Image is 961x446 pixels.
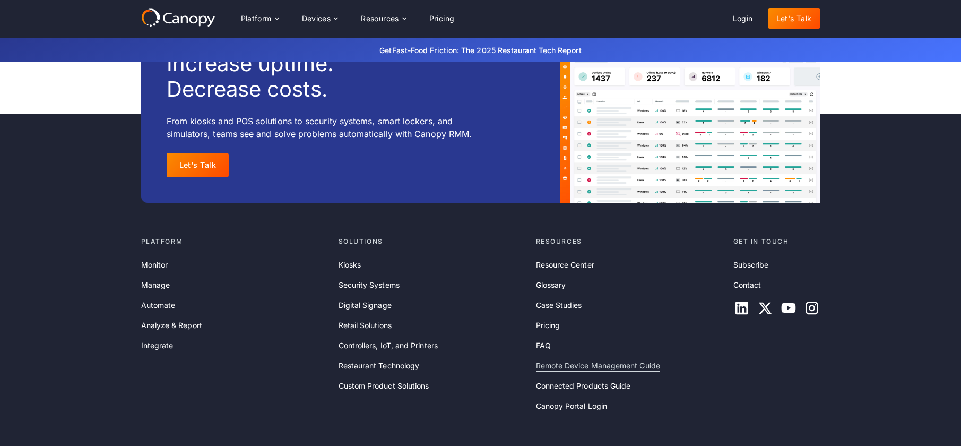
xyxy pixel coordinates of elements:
a: Let's Talk [768,8,820,29]
p: Get [221,45,741,56]
a: Retail Solutions [339,320,392,331]
a: Automate [141,299,176,311]
h3: Increase uptime. Decrease costs. [167,51,334,102]
a: Restaurant Technology [339,360,420,372]
div: Platform [241,15,272,22]
a: Glossary [536,279,566,291]
div: Devices [302,15,331,22]
a: Canopy Portal Login [536,400,608,412]
a: Kiosks [339,259,361,271]
a: Pricing [421,8,463,29]
a: Security Systems [339,279,400,291]
a: Integrate [141,340,174,351]
a: Case Studies [536,299,582,311]
div: Resources [361,15,399,22]
a: Analyze & Report [141,320,202,331]
div: Resources [352,8,414,29]
a: Contact [733,279,761,291]
img: A Canopy dashboard example [560,43,820,203]
a: Pricing [536,320,560,331]
a: Subscribe [733,259,769,271]
a: Connected Products Guide [536,380,631,392]
p: From kiosks and POS solutions to security systems, smart lockers, and simulators, teams see and s... [167,115,493,140]
a: Let's Talk [167,153,229,177]
a: Controllers, IoT, and Printers [339,340,438,351]
a: Login [724,8,761,29]
div: Get in touch [733,237,820,246]
div: Platform [141,237,330,246]
a: Manage [141,279,170,291]
a: Digital Signage [339,299,392,311]
div: Resources [536,237,725,246]
div: Platform [232,8,287,29]
div: Solutions [339,237,527,246]
a: Custom Product Solutions [339,380,429,392]
a: Remote Device Management Guide [536,360,660,372]
a: Monitor [141,259,168,271]
a: Fast-Food Friction: The 2025 Restaurant Tech Report [392,46,582,55]
div: Devices [293,8,347,29]
a: Resource Center [536,259,594,271]
a: FAQ [536,340,551,351]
